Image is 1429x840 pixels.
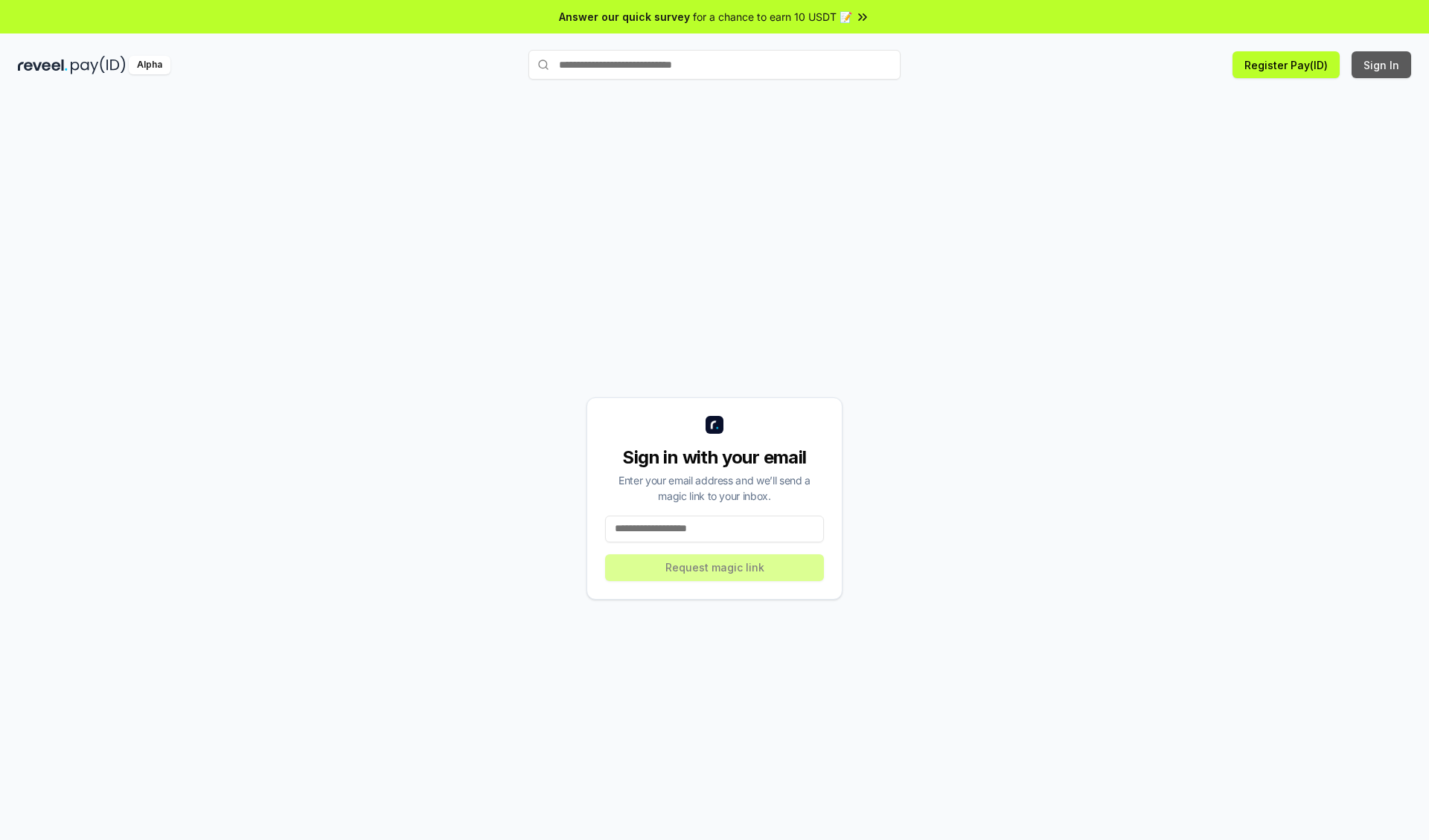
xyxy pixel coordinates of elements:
[18,56,68,74] img: reveel_dark
[1352,51,1411,78] button: Sign In
[693,9,852,25] span: for a chance to earn 10 USDT 📝
[706,416,723,434] img: logo_small
[71,56,126,74] img: pay_id
[605,472,824,504] div: Enter your email address and we’ll send a magic link to your inbox.
[129,56,170,74] div: Alpha
[559,9,690,25] span: Answer our quick survey
[1233,51,1340,78] button: Register Pay(ID)
[605,446,824,469] div: Sign in with your email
